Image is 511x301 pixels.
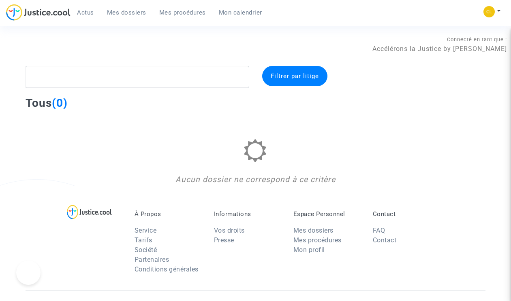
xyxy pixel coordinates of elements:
[26,174,485,186] div: Aucun dossier ne correspond à ce critère
[100,6,153,19] a: Mes dossiers
[271,72,319,80] span: Filtrer par litige
[373,227,385,234] a: FAQ
[153,6,212,19] a: Mes procédures
[293,246,325,254] a: Mon profil
[135,236,152,244] a: Tarifs
[16,261,41,285] iframe: Help Scout Beacon - Open
[214,236,234,244] a: Presse
[107,9,146,16] span: Mes dossiers
[135,256,169,263] a: Partenaires
[52,96,68,110] span: (0)
[135,265,199,273] a: Conditions générales
[447,36,507,42] span: Connecté en tant que :
[212,6,269,19] a: Mon calendrier
[293,227,334,234] a: Mes dossiers
[159,9,206,16] span: Mes procédures
[77,9,94,16] span: Actus
[6,4,71,21] img: jc-logo.svg
[71,6,100,19] a: Actus
[214,210,281,218] p: Informations
[67,205,112,219] img: logo-lg.svg
[293,236,342,244] a: Mes procédures
[135,246,157,254] a: Société
[483,6,495,17] img: f0b917ab549025eb3af43f3c4438ad5d
[26,96,52,110] span: Tous
[373,210,440,218] p: Contact
[214,227,245,234] a: Vos droits
[219,9,262,16] span: Mon calendrier
[135,210,202,218] p: À Propos
[373,236,397,244] a: Contact
[293,210,361,218] p: Espace Personnel
[135,227,157,234] a: Service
